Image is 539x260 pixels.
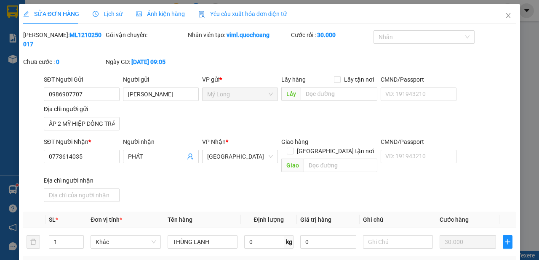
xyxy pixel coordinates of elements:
[168,235,237,249] input: VD: Bàn, Ghế
[23,57,104,66] div: Chưa cước :
[496,4,520,28] button: Close
[44,188,120,202] input: Địa chỉ của người nhận
[7,27,75,39] div: 0986907707
[44,75,120,84] div: SĐT Người Gửi
[80,7,166,26] div: [GEOGRAPHIC_DATA]
[198,11,287,17] span: Yêu cầu xuất hóa đơn điện tử
[202,75,278,84] div: VP gửi
[503,235,512,249] button: plus
[281,76,306,83] span: Lấy hàng
[80,36,166,48] div: 0773614035
[304,159,377,172] input: Dọc đường
[7,7,75,17] div: Mỹ Long
[301,87,377,101] input: Dọc đường
[96,236,155,248] span: Khác
[136,11,142,17] span: picture
[44,104,120,114] div: Địa chỉ người gửi
[202,138,226,145] span: VP Nhận
[93,11,99,17] span: clock-circle
[7,39,75,59] div: ẤP 2 MỸ HIỆP DỒNG TRÁP
[7,8,20,17] span: Gửi:
[123,137,199,146] div: Người nhận
[281,138,308,145] span: Giao hàng
[505,12,512,19] span: close
[381,75,456,84] div: CMND/Passport
[187,153,194,160] span: user-add
[360,212,436,228] th: Ghi chú
[23,30,104,49] div: [PERSON_NAME]:
[131,58,165,65] b: [DATE] 09:05
[7,17,75,27] div: [PERSON_NAME]
[91,216,122,223] span: Đơn vị tính
[254,216,284,223] span: Định lượng
[168,216,192,223] span: Tên hàng
[106,57,187,66] div: Ngày GD:
[188,30,289,40] div: Nhân viên tạo:
[294,146,377,156] span: [GEOGRAPHIC_DATA] tận nơi
[285,235,294,249] span: kg
[56,58,59,65] b: 0
[106,30,187,40] div: Gói vận chuyển:
[281,159,304,172] span: Giao
[317,32,336,38] b: 30.000
[23,11,29,17] span: edit
[27,235,40,249] button: delete
[80,26,166,36] div: PHÁT
[44,176,120,185] div: Địa chỉ người nhận
[49,216,56,223] span: SL
[123,75,199,84] div: Người gửi
[207,88,273,101] span: Mỹ Long
[440,235,496,249] input: 0
[291,30,372,40] div: Cước rồi :
[207,150,273,163] span: Sài Gòn
[363,235,433,249] input: Ghi Chú
[503,239,512,245] span: plus
[44,117,120,130] input: Địa chỉ của người gửi
[440,216,469,223] span: Cước hàng
[23,11,79,17] span: SỬA ĐƠN HÀNG
[227,32,269,38] b: viml.quochoang
[341,75,377,84] span: Lấy tận nơi
[80,7,101,16] span: Nhận:
[198,11,205,18] img: icon
[44,137,120,146] div: SĐT Người Nhận
[381,137,456,146] div: CMND/Passport
[281,87,301,101] span: Lấy
[136,11,185,17] span: Ảnh kiện hàng
[93,11,123,17] span: Lịch sử
[300,216,331,223] span: Giá trị hàng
